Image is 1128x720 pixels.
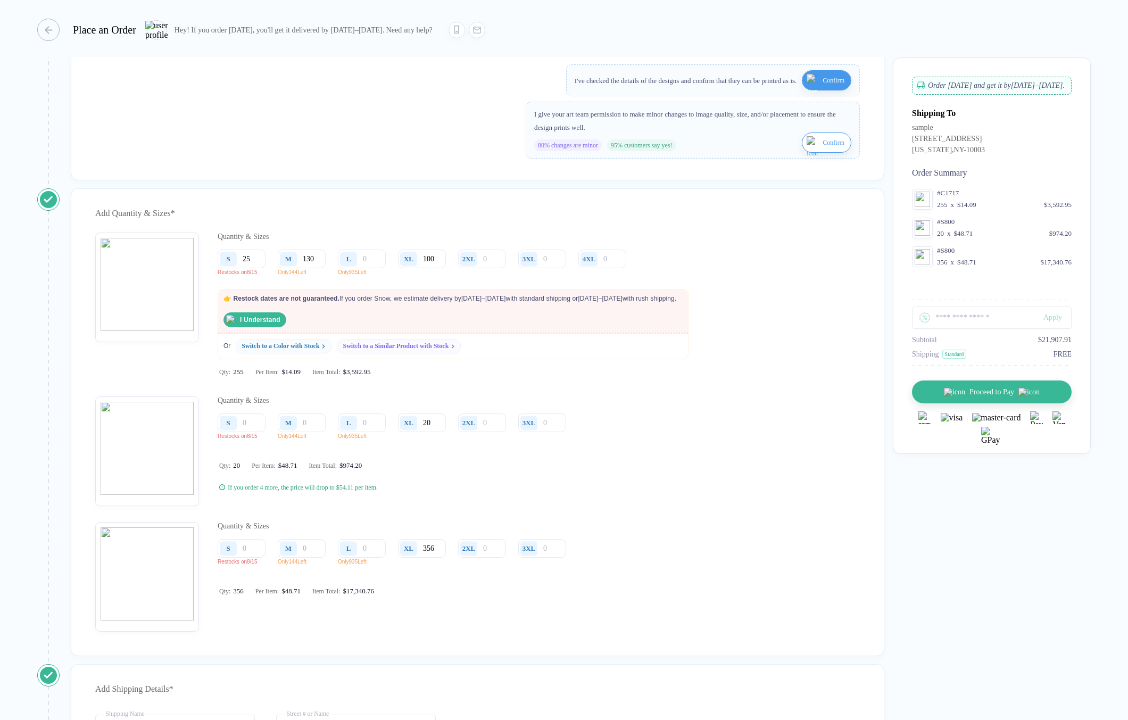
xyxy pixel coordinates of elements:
p: Only 144 Left [278,269,334,275]
img: Paypal [1030,411,1043,424]
div: S [226,544,230,553]
div: 356 [937,258,948,267]
div: $3,592.95 [341,368,371,376]
div: $3,592.95 [1044,201,1072,209]
img: image_error.svg [915,192,930,207]
div: XL [404,419,413,427]
div: Qty: [219,587,244,595]
div: [STREET_ADDRESS] [912,135,985,146]
div: $21,907.91 [1038,336,1072,344]
div: M [285,544,292,553]
div: Hey! If you order [DATE], you'll get it delivered by [DATE]–[DATE]. Need any help? [175,26,433,35]
div: M [285,419,292,427]
img: image_error.svg [101,402,194,495]
img: image_error.svg [915,220,930,236]
div: Per Item: [255,368,301,376]
div: 2XL [462,419,476,427]
div: Place an Order [73,24,136,36]
div: $48.71 [957,258,976,267]
img: user profile [145,21,168,39]
div: I give your art team permission to make minor changes to image quality, size, and/or placement to... [534,107,851,134]
img: visa [941,413,963,423]
div: S [226,419,230,427]
div: Item Total: [312,587,374,595]
span: 356 [230,587,244,595]
img: GPay [981,427,1002,448]
div: Add Shipping Details [95,681,860,698]
p: Only 144 Left [278,433,334,439]
div: x [946,229,952,238]
div: Add Quantity & Sizes [95,205,860,222]
span: Or [223,342,230,350]
img: icon [807,74,820,100]
img: image_error.svg [101,238,194,331]
div: Quantity & Sizes [218,233,687,241]
div: 3XL [522,544,536,553]
div: Switch to a Similar Product with Stock [343,342,449,350]
div: L [346,255,351,263]
p: If you order S now, we estimate delivery by [DATE]–[DATE] with standard shipping or [DATE]–[DATE]... [218,289,683,308]
strong: I Understand [240,316,280,324]
img: master-card [972,413,1021,423]
img: icon [944,388,965,396]
p: Only 144 Left [278,559,334,565]
div: L [346,419,351,427]
div: Per Item: [255,587,301,595]
button: I Understand [223,312,286,327]
strong: Restock dates are not guaranteed. [234,295,339,302]
button: iconConfirm [802,70,851,90]
p: Only 935 Left [338,559,394,565]
div: $48.71 [276,461,297,470]
div: x [950,258,956,267]
div: Apply [1043,313,1072,322]
div: Standard [942,350,967,359]
div: 20 [937,229,944,238]
div: XL [404,255,413,263]
p: Restocks on 8/15 [218,433,273,439]
button: iconConfirm [802,133,851,153]
div: #C1717 [937,189,1072,197]
div: 2XL [462,544,476,553]
div: L [346,544,351,553]
div: #S800 [937,218,1072,226]
div: If you order 4 more, the price will drop to $54.11 per item. [228,483,378,492]
span: Proceed to Pay [969,388,1014,396]
div: $974.20 [1049,229,1072,238]
div: 95% customers say yes! [607,139,676,151]
div: $48.71 [954,229,973,238]
div: 80% changes are minor [534,139,602,151]
img: icon [807,136,820,162]
span: Confirm [823,134,844,151]
p: Only 935 Left [338,269,394,275]
div: Shipping [912,350,939,359]
div: x [950,201,956,209]
span: Confirm [823,72,844,89]
div: 4XL [583,255,596,263]
div: 255 [937,201,948,209]
div: $17,340.76 [341,587,375,595]
div: FREE [1054,350,1072,359]
div: Item Total: [309,461,362,470]
img: image_error.svg [915,249,930,264]
div: 2XL [462,255,476,263]
div: 3XL [522,255,536,263]
p: Restocks on 8/15 [218,559,273,565]
div: M [285,255,292,263]
img: status [226,315,236,325]
div: #S800 [937,246,1072,255]
div: Switch to a Color with Stock [242,342,319,350]
div: Item Total: [312,368,371,376]
img: express [918,411,931,424]
button: iconProceed to Payicon [912,380,1072,403]
div: I've checked the details of the designs and confirm that they can be printed as is. [575,74,797,87]
div: Qty: [219,368,244,376]
img: icon [1018,388,1040,396]
p: Restocks on 8/15 [218,269,273,275]
div: Order [DATE] and get it by [DATE]–[DATE] . [912,77,1072,95]
div: Order Summary [912,168,1072,178]
button: Apply [1027,307,1072,329]
span: 255 [230,368,244,376]
a: Switch to a Color with Stock [236,339,331,353]
div: XL [404,544,413,553]
div: Qty: [219,461,240,470]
